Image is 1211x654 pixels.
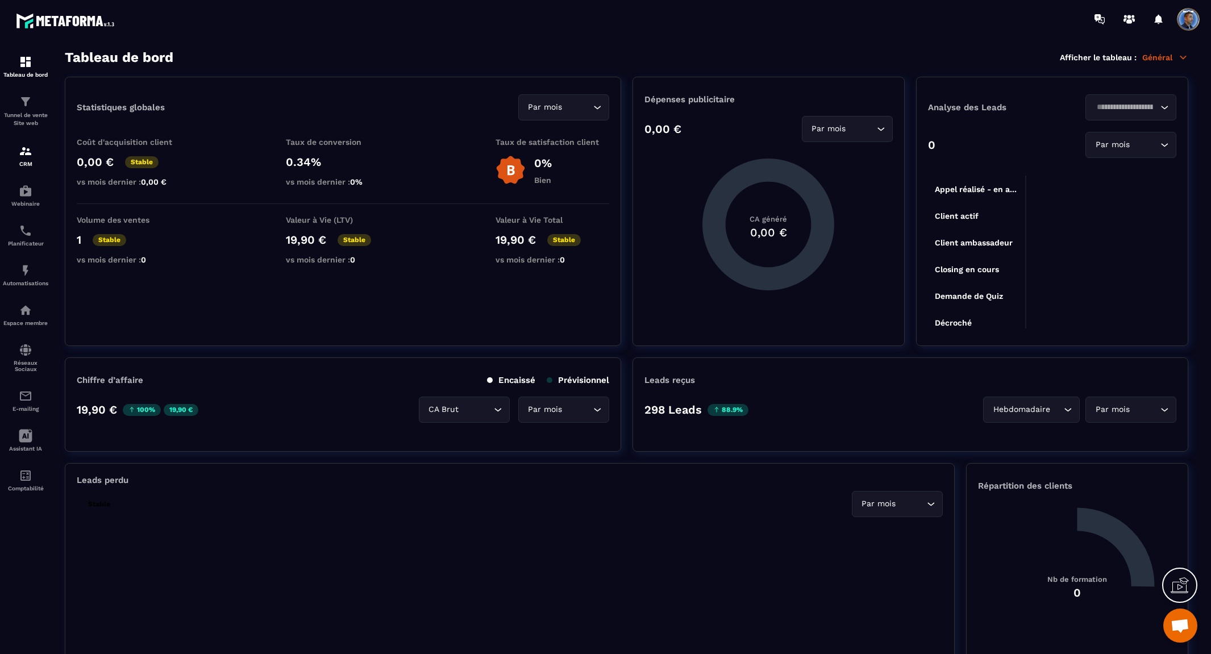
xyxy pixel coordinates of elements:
[3,47,48,86] a: formationformationTableau de bord
[3,136,48,176] a: formationformationCRM
[496,155,526,185] img: b-badge-o.b3b20ee6.svg
[518,94,609,120] div: Search for option
[935,211,979,220] tspan: Client actif
[77,177,190,186] p: vs mois dernier :
[3,406,48,412] p: E-mailing
[560,255,565,264] span: 0
[3,176,48,215] a: automationsautomationsWebinaire
[644,94,893,105] p: Dépenses publicitaire
[978,481,1176,491] p: Répartition des clients
[991,403,1052,416] span: Hebdomadaire
[3,320,48,326] p: Espace membre
[3,420,48,460] a: Assistant IA
[487,375,535,385] p: Encaissé
[644,375,695,385] p: Leads reçus
[565,403,590,416] input: Search for option
[3,280,48,286] p: Automatisations
[141,177,167,186] span: 0,00 €
[983,397,1080,423] div: Search for option
[82,498,116,510] p: Stable
[859,498,898,510] span: Par mois
[19,144,32,158] img: formation
[1060,53,1137,62] p: Afficher le tableau :
[526,403,565,416] span: Par mois
[802,116,893,142] div: Search for option
[3,72,48,78] p: Tableau de bord
[286,155,399,169] p: 0.34%
[3,360,48,372] p: Réseaux Sociaux
[496,138,609,147] p: Taux de satisfaction client
[1085,397,1176,423] div: Search for option
[1093,403,1132,416] span: Par mois
[644,403,702,416] p: 298 Leads
[3,445,48,452] p: Assistant IA
[547,375,609,385] p: Prévisionnel
[935,238,1013,247] tspan: Client ambassadeur
[1093,101,1158,114] input: Search for option
[77,233,81,247] p: 1
[141,255,146,264] span: 0
[19,469,32,482] img: accountant
[3,460,48,500] a: accountantaccountantComptabilité
[1093,139,1132,151] span: Par mois
[19,95,32,109] img: formation
[77,375,143,385] p: Chiffre d’affaire
[518,397,609,423] div: Search for option
[16,10,118,31] img: logo
[77,215,190,224] p: Volume des ventes
[286,255,399,264] p: vs mois dernier :
[350,177,363,186] span: 0%
[1132,403,1158,416] input: Search for option
[419,397,510,423] div: Search for option
[19,303,32,317] img: automations
[496,233,536,247] p: 19,90 €
[426,403,461,416] span: CA Brut
[526,101,565,114] span: Par mois
[928,138,935,152] p: 0
[19,389,32,403] img: email
[77,255,190,264] p: vs mois dernier :
[1052,403,1061,416] input: Search for option
[93,234,126,246] p: Stable
[286,177,399,186] p: vs mois dernier :
[338,234,371,246] p: Stable
[935,318,972,327] tspan: Décroché
[19,184,32,198] img: automations
[1132,139,1158,151] input: Search for option
[286,138,399,147] p: Taux de conversion
[3,161,48,167] p: CRM
[708,404,748,416] p: 88.9%
[123,404,161,416] p: 100%
[77,102,165,113] p: Statistiques globales
[3,111,48,127] p: Tunnel de vente Site web
[3,255,48,295] a: automationsautomationsAutomatisations
[286,233,326,247] p: 19,90 €
[19,55,32,69] img: formation
[19,264,32,277] img: automations
[77,475,128,485] p: Leads perdu
[496,255,609,264] p: vs mois dernier :
[19,343,32,357] img: social-network
[3,215,48,255] a: schedulerschedulerPlanificateur
[1085,94,1176,120] div: Search for option
[848,123,874,135] input: Search for option
[809,123,848,135] span: Par mois
[1142,52,1188,63] p: Général
[19,224,32,238] img: scheduler
[3,335,48,381] a: social-networksocial-networkRéseaux Sociaux
[935,185,1017,194] tspan: Appel réalisé - en a...
[935,265,999,274] tspan: Closing en cours
[77,403,117,416] p: 19,90 €
[852,491,943,517] div: Search for option
[77,155,114,169] p: 0,00 €
[164,404,198,416] p: 19,90 €
[928,102,1052,113] p: Analyse des Leads
[534,156,552,170] p: 0%
[3,86,48,136] a: formationformationTunnel de vente Site web
[3,381,48,420] a: emailemailE-mailing
[286,215,399,224] p: Valeur à Vie (LTV)
[565,101,590,114] input: Search for option
[3,240,48,247] p: Planificateur
[644,122,681,136] p: 0,00 €
[534,176,552,185] p: Bien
